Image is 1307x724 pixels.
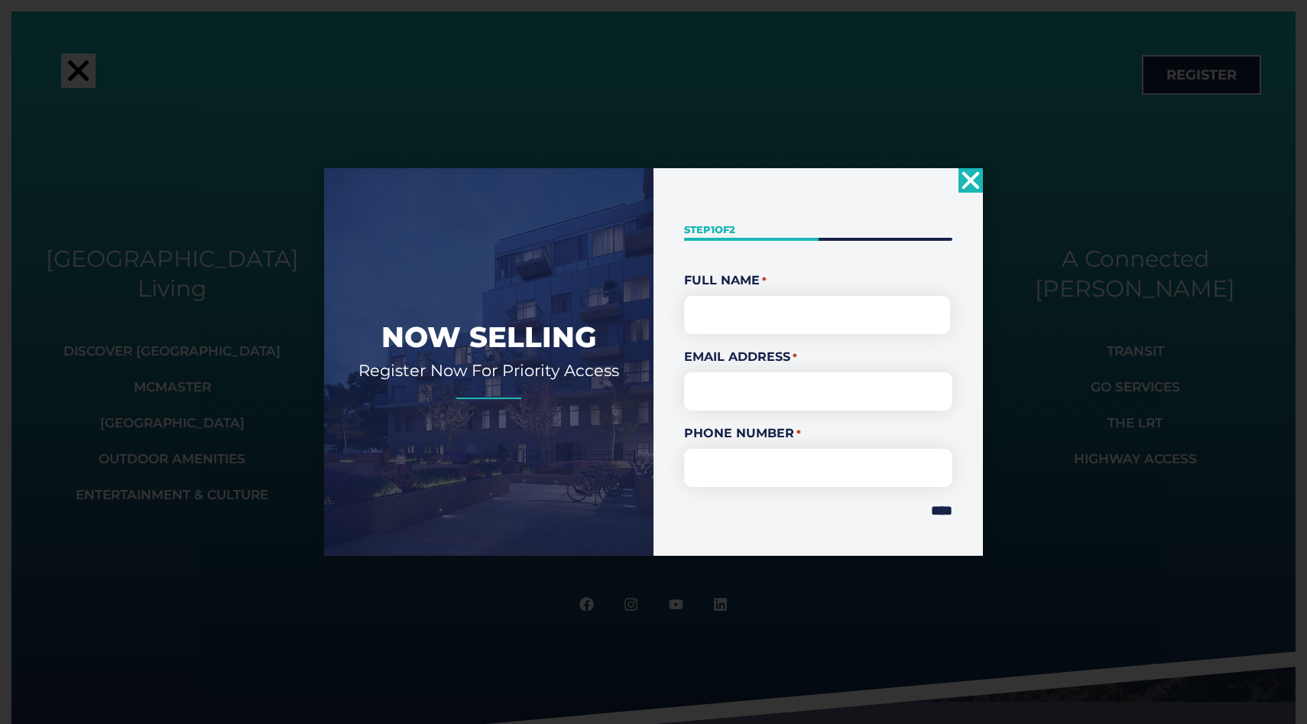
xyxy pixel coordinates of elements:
[347,360,631,381] h2: Register Now For Priority Access
[711,223,715,235] span: 1
[684,348,952,366] label: Email Address
[684,271,952,290] legend: Full Name
[958,168,983,193] a: Close
[729,223,735,235] span: 2
[684,424,952,443] label: Phone Number
[684,222,952,237] p: Step of
[347,319,631,356] h2: Now Selling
